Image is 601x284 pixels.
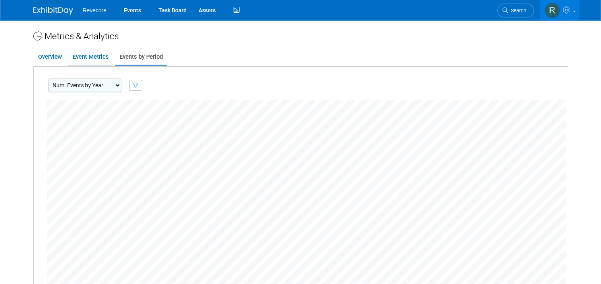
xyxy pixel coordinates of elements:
img: ExhibitDay [33,7,73,15]
span: Search [508,8,526,13]
a: Events by Period [115,49,167,65]
a: Event Metrics [68,49,113,65]
div: Metrics & Analytics [33,30,568,42]
img: Rachael Sires [545,3,560,18]
a: Overview [33,49,66,65]
span: Revecore [83,7,106,13]
a: Search [497,4,534,17]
